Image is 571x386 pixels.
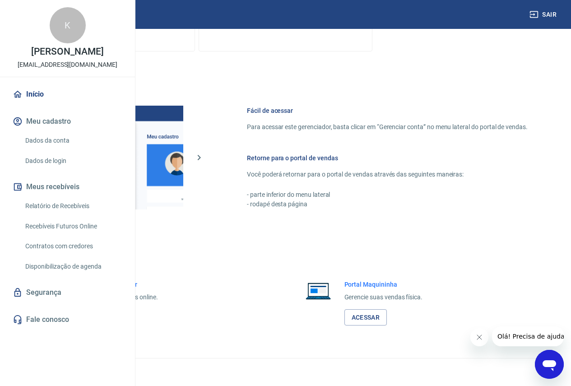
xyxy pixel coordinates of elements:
[299,280,337,302] img: Imagem de um notebook aberto
[247,106,528,115] h6: Fácil de acessar
[535,350,564,379] iframe: Botão para abrir a janela de mensagens
[247,170,528,179] p: Você poderá retornar para o portal de vendas através das seguintes maneiras:
[470,328,488,346] iframe: Fechar mensagem
[11,310,124,330] a: Fale conosco
[11,283,124,302] a: Segurança
[22,217,124,236] a: Recebíveis Futuros Online
[492,326,564,346] iframe: Mensagem da empresa
[247,190,528,200] p: - parte inferior do menu lateral
[31,47,103,56] p: [PERSON_NAME]
[22,237,124,256] a: Contratos com credores
[11,84,124,104] a: Início
[247,122,528,132] p: Para acessar este gerenciador, basta clicar em “Gerenciar conta” no menu lateral do portal de ven...
[528,6,560,23] button: Sair
[11,177,124,197] button: Meus recebíveis
[344,293,423,302] p: Gerencie suas vendas física.
[22,257,124,276] a: Disponibilização de agenda
[247,153,528,163] h6: Retorne para o portal de vendas
[22,131,124,150] a: Dados da conta
[344,280,423,289] h6: Portal Maquininha
[22,249,549,258] h5: Acesso rápido
[5,6,76,14] span: Olá! Precisa de ajuda?
[22,366,549,375] p: 2025 ©
[22,197,124,215] a: Relatório de Recebíveis
[11,112,124,131] button: Meu cadastro
[247,200,528,209] p: - rodapé desta página
[18,60,117,70] p: [EMAIL_ADDRESS][DOMAIN_NAME]
[50,7,86,43] div: K
[22,152,124,170] a: Dados de login
[344,309,387,326] a: Acessar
